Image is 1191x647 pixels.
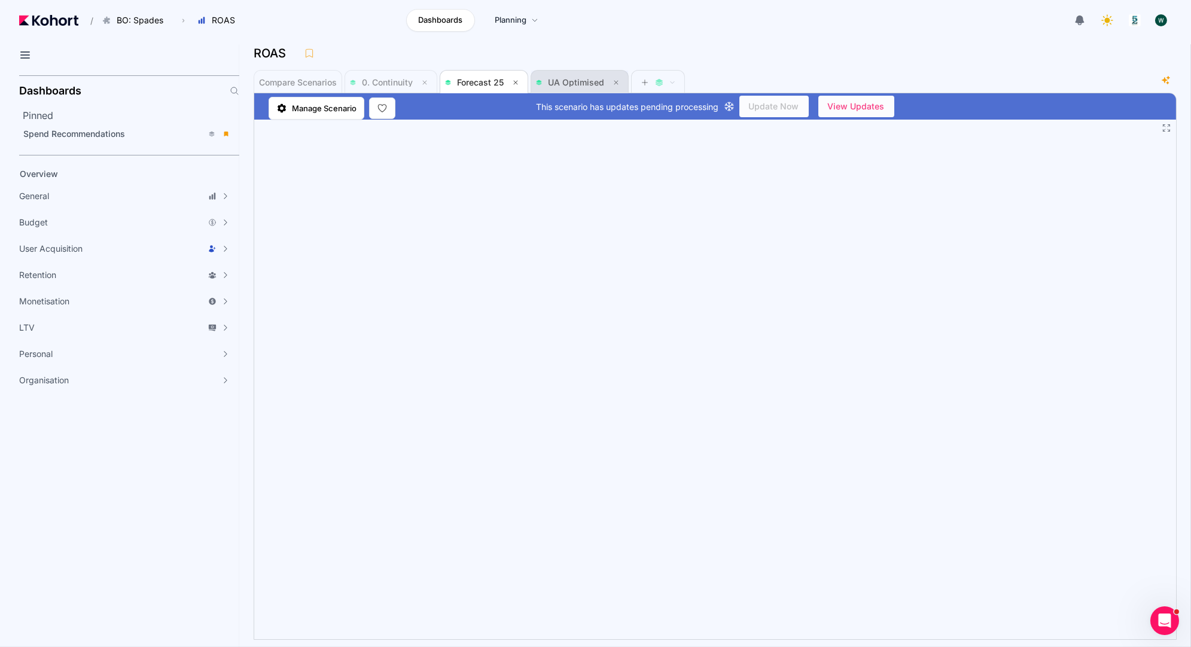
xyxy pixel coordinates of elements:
[212,14,235,26] span: ROAS
[23,129,125,139] span: Spend Recommendations
[254,47,293,59] h3: ROAS
[259,78,337,87] span: Compare Scenarios
[96,10,176,30] button: BO: Spades
[1150,606,1179,635] iframe: Intercom live chat
[19,86,81,96] h2: Dashboards
[191,10,248,30] button: ROAS
[117,14,163,26] span: BO: Spades
[482,9,551,32] a: Planning
[81,14,93,27] span: /
[495,14,526,26] span: Planning
[179,16,187,25] span: ›
[19,216,48,228] span: Budget
[19,374,69,386] span: Organisation
[269,97,364,120] a: Manage Scenario
[292,102,357,114] span: Manage Scenario
[19,125,236,143] a: Spend Recommendations
[19,190,49,202] span: General
[457,77,504,87] span: Forecast 25
[548,77,604,87] span: UA Optimised
[23,108,239,123] h2: Pinned
[19,295,69,307] span: Monetisation
[818,96,894,117] button: View Updates
[1129,14,1141,26] img: logo_logo_images_1_20240607072359498299_20240828135028712857.jpeg
[19,269,56,281] span: Retention
[537,100,719,113] span: This scenario has updates pending processing
[1162,123,1171,133] button: Fullscreen
[19,348,53,360] span: Personal
[19,322,35,334] span: LTV
[406,9,475,32] a: Dashboards
[19,15,78,26] img: Kohort logo
[418,14,462,26] span: Dashboards
[362,77,413,87] span: 0. Continuity
[828,97,885,115] span: View Updates
[19,243,83,255] span: User Acquisition
[16,165,219,183] a: Overview
[20,169,58,179] span: Overview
